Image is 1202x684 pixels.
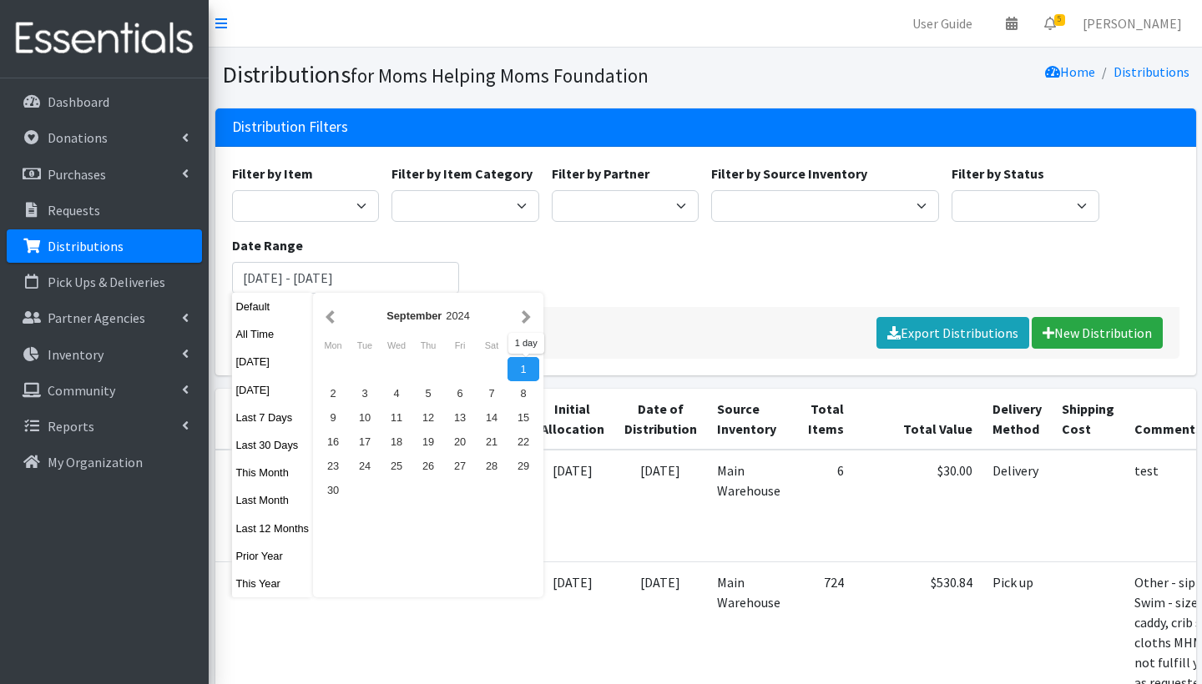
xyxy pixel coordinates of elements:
span: 2024 [446,309,469,322]
button: Last 30 Days [232,433,314,457]
div: 8 [508,381,539,405]
a: 5 [1031,7,1069,40]
button: Prior Year [232,544,314,568]
a: Community [7,374,202,407]
a: Donations [7,121,202,154]
div: Sunday [508,334,539,356]
div: 27 [444,454,476,478]
div: 18 [381,430,412,454]
div: Saturday [476,334,508,356]
div: 30 [317,478,349,502]
div: 13 [444,405,476,430]
button: This Month [232,460,314,485]
label: Filter by Source Inventory [711,163,867,184]
button: Default [232,294,314,319]
div: Monday [317,334,349,356]
a: Inventory [7,338,202,371]
p: Requests [48,202,100,219]
a: Reports [7,410,202,443]
button: All Time [232,322,314,346]
div: 21 [476,430,508,454]
th: Total Value [854,389,982,450]
td: $30.00 [854,450,982,562]
td: [DATE] [531,450,614,562]
p: My Organization [48,454,143,470]
div: 4 [381,381,412,405]
p: Distributions [48,238,124,254]
span: 5 [1054,14,1065,26]
div: 26 [412,454,444,478]
th: Source Inventory [707,389,790,450]
label: Date Range [232,235,303,255]
div: 14 [476,405,508,430]
a: Export Distributions [876,317,1029,349]
p: Community [48,382,115,399]
th: Initial Allocation [531,389,614,450]
div: Friday [444,334,476,356]
label: Filter by Item Category [391,163,533,184]
div: 5 [412,381,444,405]
button: [DATE] [232,350,314,374]
td: [DATE] [614,450,707,562]
a: Purchases [7,158,202,191]
p: Purchases [48,166,106,183]
a: User Guide [899,7,986,40]
div: 7 [476,381,508,405]
th: Total Items [790,389,854,450]
button: This Year [232,571,314,596]
a: New Distribution [1032,317,1163,349]
button: Last Month [232,488,314,512]
p: Donations [48,129,108,146]
th: Delivery Method [982,389,1052,450]
div: Thursday [412,334,444,356]
div: 20 [444,430,476,454]
th: ID [215,389,282,450]
div: 16 [317,430,349,454]
div: 1 [508,357,539,381]
p: Inventory [48,346,104,363]
strong: September [386,309,442,322]
div: 23 [317,454,349,478]
p: Partner Agencies [48,309,145,326]
div: 3 [349,381,381,405]
div: 17 [349,430,381,454]
a: Requests [7,194,202,227]
a: Dashboard [7,85,202,118]
div: 2 [317,381,349,405]
p: Dashboard [48,93,109,110]
div: 19 [412,430,444,454]
div: 11 [381,405,412,430]
small: for Moms Helping Moms Foundation [351,63,649,88]
a: Pick Ups & Deliveries [7,265,202,299]
button: Last 12 Months [232,516,314,541]
div: 6 [444,381,476,405]
button: Last 7 Days [232,405,314,430]
p: Pick Ups & Deliveries [48,274,165,290]
h1: Distributions [222,60,699,89]
img: HumanEssentials [7,11,202,67]
a: Distributions [1114,63,1189,80]
label: Filter by Partner [552,163,649,184]
td: 6 [790,450,854,562]
th: Date of Distribution [614,389,707,450]
a: My Organization [7,445,202,479]
div: 10 [349,405,381,430]
div: 29 [508,454,539,478]
td: 95748 [215,450,282,562]
td: Delivery [982,450,1052,562]
div: Tuesday [349,334,381,356]
button: [DATE] [232,378,314,402]
div: 25 [381,454,412,478]
div: 9 [317,405,349,430]
a: Distributions [7,229,202,263]
div: 24 [349,454,381,478]
a: Home [1045,63,1095,80]
label: Filter by Item [232,163,313,184]
div: 28 [476,454,508,478]
a: [PERSON_NAME] [1069,7,1195,40]
th: Shipping Cost [1052,389,1124,450]
div: 22 [508,430,539,454]
input: January 1, 2011 - December 31, 2011 [232,262,460,294]
div: 12 [412,405,444,430]
div: 15 [508,405,539,430]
